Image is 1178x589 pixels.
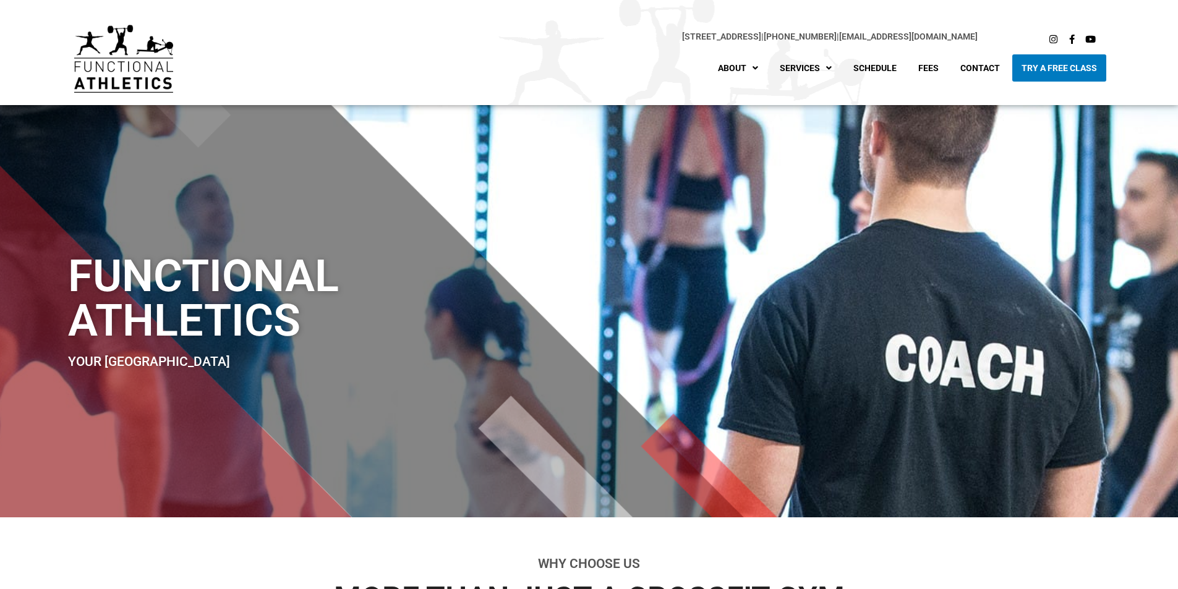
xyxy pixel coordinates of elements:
[198,30,978,44] p: |
[844,54,906,82] a: Schedule
[839,32,978,41] a: [EMAIL_ADDRESS][DOMAIN_NAME]
[1012,54,1106,82] a: Try A Free Class
[246,557,933,570] h2: Why Choose Us
[682,32,764,41] span: |
[709,54,767,82] a: About
[682,32,761,41] a: [STREET_ADDRESS]
[951,54,1009,82] a: Contact
[764,32,837,41] a: [PHONE_NUMBER]
[909,54,948,82] a: Fees
[68,355,688,368] h2: Your [GEOGRAPHIC_DATA]
[74,25,173,93] img: default-logo
[770,54,841,82] a: Services
[68,254,688,343] h1: Functional Athletics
